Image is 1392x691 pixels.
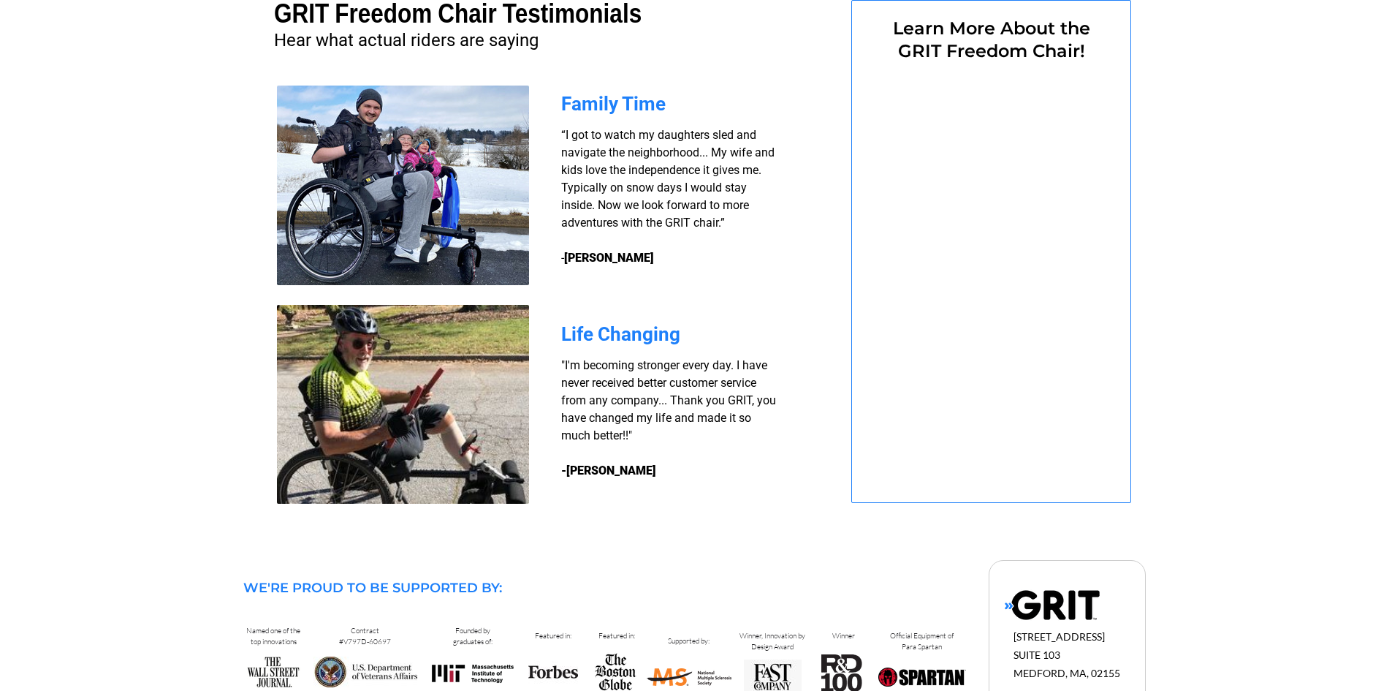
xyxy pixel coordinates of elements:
span: WE'RE PROUD TO BE SUPPORTED BY: [243,580,502,596]
span: "I'm becoming stronger every day. I have never received better customer service from any company.... [561,358,776,442]
span: Winner [832,631,855,641]
strong: [PERSON_NAME] [564,251,654,265]
span: Named one of the top innovations [246,626,300,646]
span: Contract #V797D-60697 [339,626,391,646]
span: Life Changing [561,323,680,345]
span: Founded by graduates of: [453,626,492,646]
span: Supported by: [668,636,710,646]
span: “I got to watch my daughters sled and navigate the neighborhood... My wife and kids love the inde... [561,128,775,265]
span: Winner, Innovation by Design Award [739,631,805,652]
span: MEDFORD, MA, 02155 [1013,667,1120,679]
span: Featured in: [535,631,571,641]
span: Learn More About the GRIT Freedom Chair! [893,18,1090,61]
span: Official Equipment of Para Spartan [890,631,954,652]
span: Hear what actual riders are saying [274,30,539,50]
strong: -[PERSON_NAME] [561,464,656,477]
span: SUITE 103 [1013,649,1060,661]
span: Family Time [561,93,666,115]
span: [STREET_ADDRESS] [1013,630,1105,643]
span: Featured in: [598,631,635,641]
iframe: Form 0 [876,71,1106,464]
